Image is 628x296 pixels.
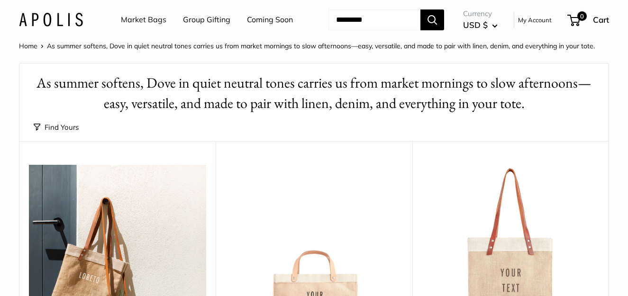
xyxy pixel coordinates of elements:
button: USD $ [463,18,498,33]
a: 0 Cart [568,12,609,27]
a: My Account [518,14,552,26]
a: Market Bags [121,13,166,27]
button: Search [420,9,444,30]
span: As summer softens, Dove in quiet neutral tones carries us from market mornings to slow afternoons... [47,42,595,50]
input: Search... [328,9,420,30]
nav: Breadcrumb [19,40,595,52]
span: Cart [593,15,609,25]
span: 0 [577,11,587,21]
img: Apolis [19,13,83,27]
a: Coming Soon [247,13,293,27]
span: USD $ [463,20,488,30]
h1: As summer softens, Dove in quiet neutral tones carries us from market mornings to slow afternoons... [34,73,594,114]
span: Currency [463,7,498,20]
button: Find Yours [34,121,79,134]
a: Group Gifting [183,13,230,27]
a: Home [19,42,37,50]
